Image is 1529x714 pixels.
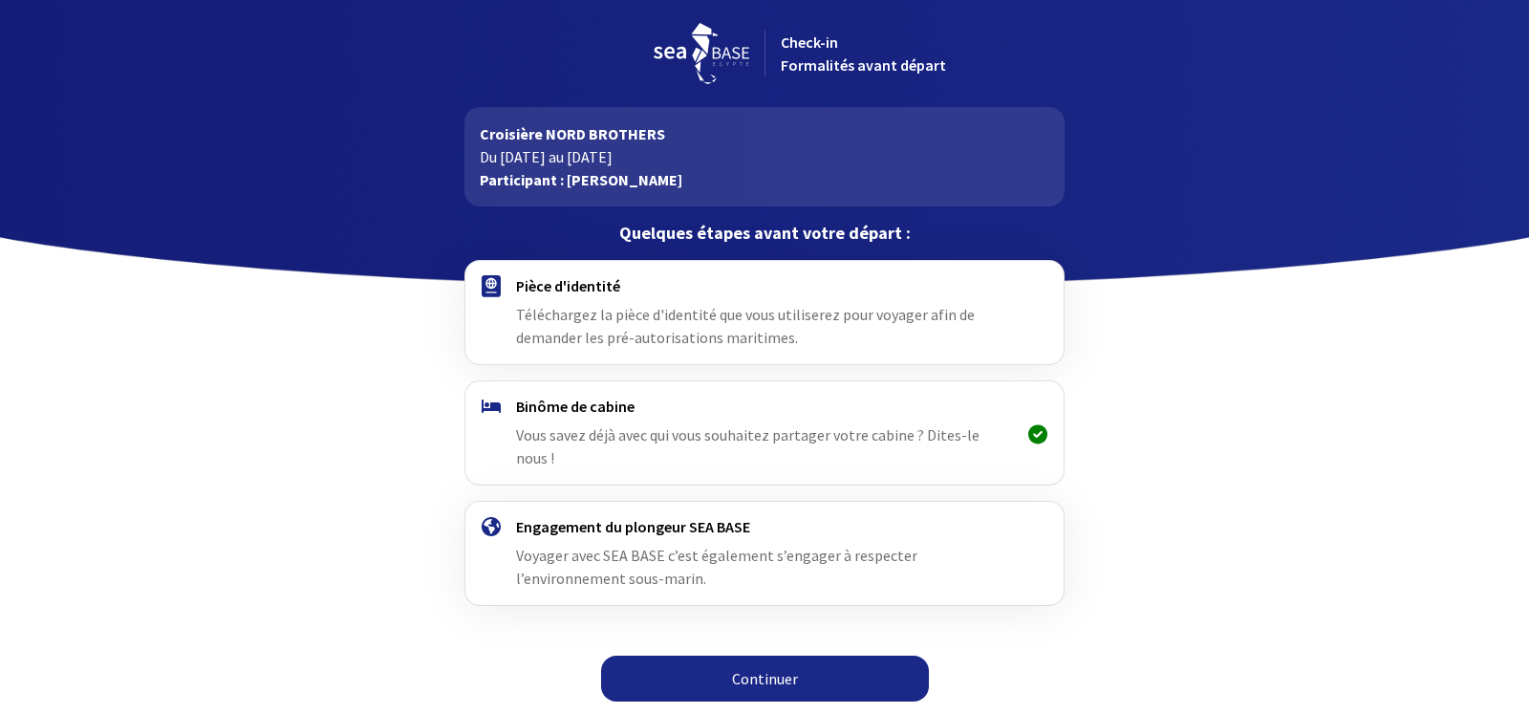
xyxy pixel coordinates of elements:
span: Voyager avec SEA BASE c’est également s’engager à respecter l’environnement sous-marin. [516,546,917,588]
p: Participant : [PERSON_NAME] [480,168,1048,191]
h4: Pièce d'identité [516,276,1012,295]
img: binome.svg [482,400,501,413]
p: Croisière NORD BROTHERS [480,122,1048,145]
span: Vous savez déjà avec qui vous souhaitez partager votre cabine ? Dites-le nous ! [516,425,980,467]
img: logo_seabase.svg [654,23,749,84]
h4: Binôme de cabine [516,397,1012,416]
h4: Engagement du plongeur SEA BASE [516,517,1012,536]
img: passport.svg [482,275,501,297]
a: Continuer [601,656,929,702]
span: Check-in Formalités avant départ [781,32,946,75]
p: Du [DATE] au [DATE] [480,145,1048,168]
p: Quelques étapes avant votre départ : [464,222,1064,245]
img: engagement.svg [482,517,501,536]
span: Téléchargez la pièce d'identité que vous utiliserez pour voyager afin de demander les pré-autoris... [516,305,975,347]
